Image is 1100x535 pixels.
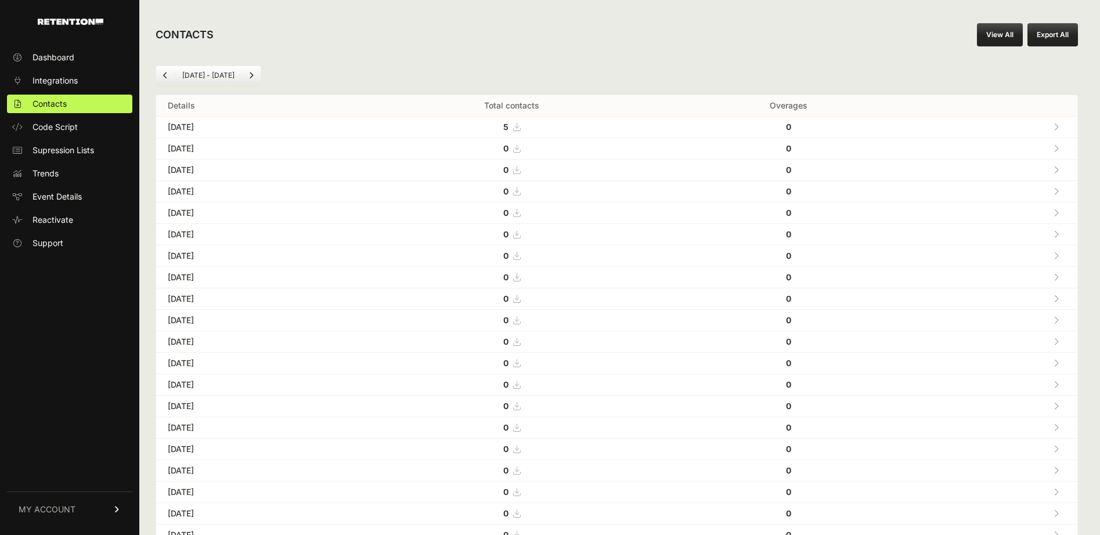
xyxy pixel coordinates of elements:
[33,214,73,226] span: Reactivate
[786,337,791,346] strong: 0
[156,439,356,460] td: [DATE]
[503,251,508,261] strong: 0
[33,75,78,86] span: Integrations
[156,482,356,503] td: [DATE]
[786,229,791,239] strong: 0
[7,211,132,229] a: Reactivate
[786,379,791,389] strong: 0
[786,143,791,153] strong: 0
[156,245,356,267] td: [DATE]
[156,396,356,417] td: [DATE]
[156,353,356,374] td: [DATE]
[786,444,791,454] strong: 0
[503,508,508,518] strong: 0
[7,95,132,113] a: Contacts
[786,487,791,497] strong: 0
[503,208,508,218] strong: 0
[503,122,520,132] a: 5
[786,186,791,196] strong: 0
[156,203,356,224] td: [DATE]
[503,422,508,432] strong: 0
[7,234,132,252] a: Support
[503,358,508,368] strong: 0
[33,52,74,63] span: Dashboard
[156,267,356,288] td: [DATE]
[19,504,75,515] span: MY ACCOUNT
[503,122,508,132] strong: 5
[156,417,356,439] td: [DATE]
[156,331,356,353] td: [DATE]
[156,310,356,331] td: [DATE]
[503,143,508,153] strong: 0
[786,358,791,368] strong: 0
[503,229,508,239] strong: 0
[33,168,59,179] span: Trends
[786,208,791,218] strong: 0
[175,71,241,80] li: [DATE] - [DATE]
[7,187,132,206] a: Event Details
[156,374,356,396] td: [DATE]
[156,181,356,203] td: [DATE]
[977,23,1023,46] a: View All
[7,48,132,67] a: Dashboard
[33,98,67,110] span: Contacts
[786,165,791,175] strong: 0
[356,95,668,117] th: Total contacts
[786,422,791,432] strong: 0
[503,337,508,346] strong: 0
[668,95,910,117] th: Overages
[503,379,508,389] strong: 0
[786,294,791,303] strong: 0
[503,444,508,454] strong: 0
[156,288,356,310] td: [DATE]
[786,465,791,475] strong: 0
[7,164,132,183] a: Trends
[503,487,508,497] strong: 0
[503,165,508,175] strong: 0
[503,401,508,411] strong: 0
[156,117,356,138] td: [DATE]
[786,272,791,282] strong: 0
[242,66,261,85] a: Next
[156,460,356,482] td: [DATE]
[156,160,356,181] td: [DATE]
[786,251,791,261] strong: 0
[786,508,791,518] strong: 0
[156,224,356,245] td: [DATE]
[786,122,791,132] strong: 0
[156,95,356,117] th: Details
[786,401,791,411] strong: 0
[7,118,132,136] a: Code Script
[156,138,356,160] td: [DATE]
[33,237,63,249] span: Support
[7,71,132,90] a: Integrations
[156,27,214,43] h2: CONTACTS
[33,144,94,156] span: Supression Lists
[33,121,78,133] span: Code Script
[156,503,356,525] td: [DATE]
[38,19,103,25] img: Retention.com
[7,491,132,527] a: MY ACCOUNT
[503,315,508,325] strong: 0
[503,272,508,282] strong: 0
[156,66,175,85] a: Previous
[7,141,132,160] a: Supression Lists
[1027,23,1078,46] button: Export All
[33,191,82,203] span: Event Details
[503,186,508,196] strong: 0
[786,315,791,325] strong: 0
[503,294,508,303] strong: 0
[503,465,508,475] strong: 0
